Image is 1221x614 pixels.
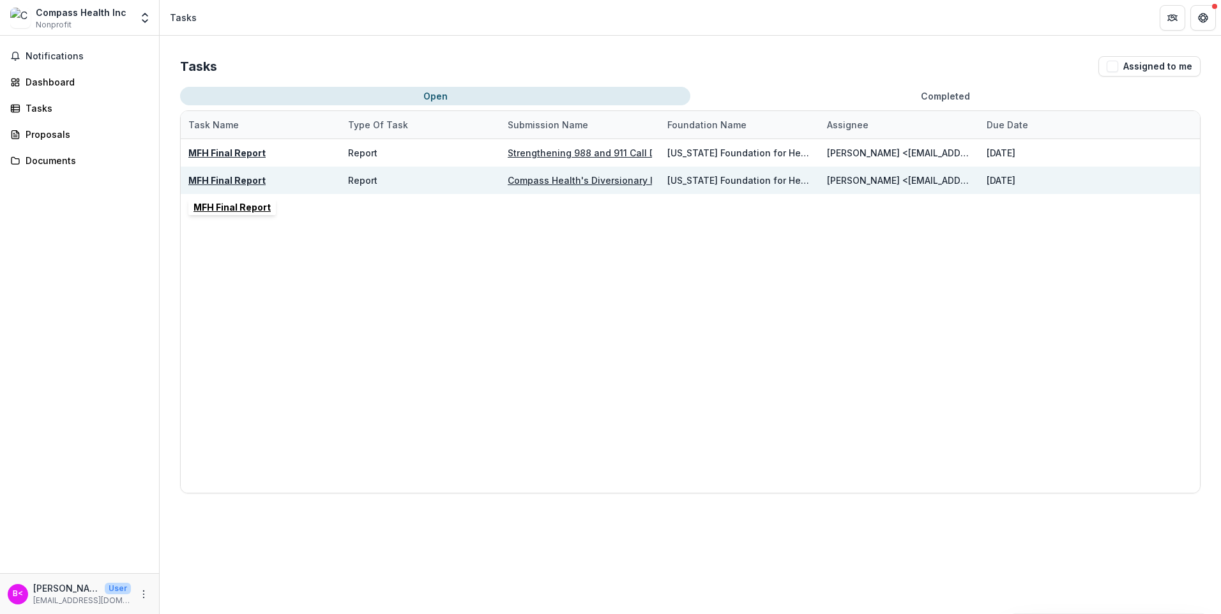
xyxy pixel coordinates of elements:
div: Task Name [181,118,246,131]
div: [US_STATE] Foundation for Health [667,146,812,160]
span: Notifications [26,51,149,62]
div: Type of Task [340,118,416,131]
button: Assigned to me [1098,56,1201,77]
div: [PERSON_NAME] <[EMAIL_ADDRESS][DOMAIN_NAME]> [827,174,971,187]
img: Compass Health Inc [10,8,31,28]
p: User [105,583,131,594]
button: Get Help [1190,5,1216,31]
div: Due Date [979,111,1139,139]
div: Tasks [26,101,144,115]
div: [PERSON_NAME] <[EMAIL_ADDRESS][DOMAIN_NAME]> [827,146,971,160]
button: Partners [1160,5,1185,31]
p: [PERSON_NAME] <[EMAIL_ADDRESS][DOMAIN_NAME]> [33,581,100,595]
div: Assignee [819,118,876,131]
div: [DATE] [987,174,1015,187]
a: Proposals [5,124,154,145]
button: Open [180,87,690,105]
p: [EMAIL_ADDRESS][DOMAIN_NAME] [33,595,131,606]
a: Dashboard [5,71,154,93]
div: Report [348,174,377,187]
a: MFH Final Report [188,175,266,186]
div: [US_STATE] Foundation for Health [667,174,812,187]
button: Completed [690,87,1201,105]
a: Compass Health's Diversionary Initiative for Rural [US_STATE] [508,175,783,186]
div: Type of Task [340,111,500,139]
a: Documents [5,150,154,171]
div: Foundation Name [660,118,754,131]
button: Notifications [5,46,154,66]
h2: Tasks [180,59,217,74]
div: Task Name [181,111,340,139]
a: Strengthening 988 and 911 Call Diversion [508,147,692,158]
div: Tasks [170,11,197,24]
div: Due Date [979,118,1036,131]
nav: breadcrumb [165,8,202,27]
div: Report [348,146,377,160]
div: Submission Name [500,111,660,139]
div: Submission Name [500,118,596,131]
a: Tasks [5,98,154,119]
div: Foundation Name [660,111,819,139]
div: Assignee [819,111,979,139]
div: Proposals [26,128,144,141]
div: Compass Health Inc [36,6,126,19]
div: Documents [26,154,144,167]
button: Open entity switcher [136,5,154,31]
span: Nonprofit [36,19,72,31]
button: More [136,587,151,602]
div: Dashboard [26,75,144,89]
a: MFH Final Report [188,147,266,158]
div: [DATE] [987,146,1015,160]
div: Brian Martin <bmartin@compasshn.org> [13,590,23,598]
